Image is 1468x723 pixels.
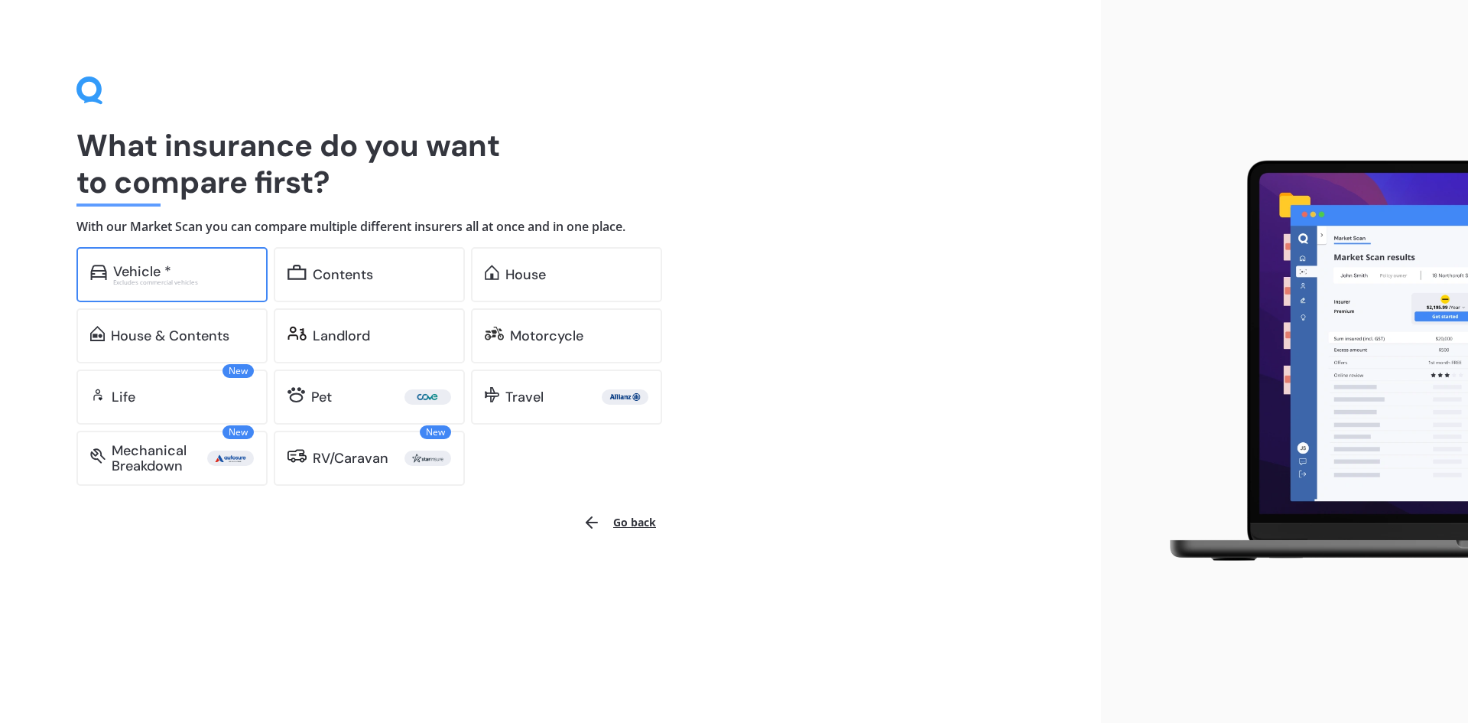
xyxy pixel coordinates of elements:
[485,326,504,341] img: motorbike.c49f395e5a6966510904.svg
[485,387,499,402] img: travel.bdda8d6aa9c3f12c5fe2.svg
[90,387,106,402] img: life.f720d6a2d7cdcd3ad642.svg
[420,425,451,439] span: New
[605,389,645,405] img: Allianz.webp
[287,265,307,280] img: content.01f40a52572271636b6f.svg
[573,504,665,541] button: Go back
[287,326,307,341] img: landlord.470ea2398dcb263567d0.svg
[313,328,370,344] div: Landlord
[210,451,251,466] img: Autosure.webp
[76,127,1025,200] h1: What insurance do you want to compare first?
[408,451,448,466] img: Star.webp
[505,389,544,405] div: Travel
[112,443,207,474] div: Mechanical Breakdown
[90,326,105,341] img: home-and-contents.b802091223b8502ef2dd.svg
[274,370,465,425] a: Pet
[112,389,135,405] div: Life
[485,265,499,280] img: home.91c183c226a05b4dc763.svg
[222,425,254,439] span: New
[287,448,307,464] img: rv.0245371a01b30db230af.svg
[287,387,305,402] img: pet.71f96884985775575a0d.svg
[76,219,1025,235] h4: With our Market Scan you can compare multiple different insurers all at once and in one place.
[113,279,254,285] div: Excludes commercial vehicles
[90,265,107,280] img: car.f15378c7a67c060ca3f3.svg
[313,267,373,282] div: Contents
[311,389,332,405] div: Pet
[1148,151,1468,572] img: laptop.webp
[90,448,106,464] img: mbi.6615ef239df2212c2848.svg
[222,364,254,378] span: New
[113,264,171,279] div: Vehicle *
[111,328,229,344] div: House & Contents
[313,451,388,466] div: RV/Caravan
[505,267,546,282] div: House
[510,328,583,344] div: Motorcycle
[408,389,448,405] img: Cove.webp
